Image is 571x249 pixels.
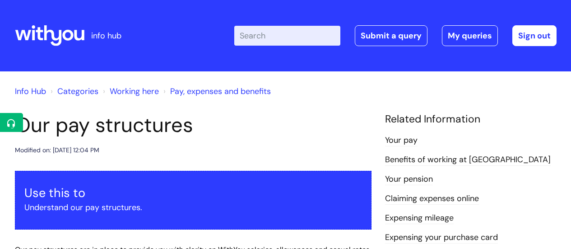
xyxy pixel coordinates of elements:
a: Benefits of working at [GEOGRAPHIC_DATA] [385,154,551,166]
a: Working here [110,86,159,97]
h1: Our pay structures [15,113,371,137]
p: info hub [91,28,121,43]
a: Info Hub [15,86,46,97]
li: Working here [101,84,159,99]
li: Solution home [48,84,98,99]
a: My queries [442,25,498,46]
li: Pay, expenses and benefits [161,84,271,99]
p: Understand our pay structures. [24,200,362,215]
a: Pay, expenses and benefits [170,86,271,97]
a: Expensing mileage [385,212,454,224]
h4: Related Information [385,113,557,126]
div: Modified on: [DATE] 12:04 PM [15,145,99,156]
a: Expensing your purchase card [385,232,498,244]
a: Claiming expenses online [385,193,479,205]
a: Your pay [385,135,418,146]
a: Categories [57,86,98,97]
input: Search [234,26,340,46]
div: | - [234,25,557,46]
a: Sign out [512,25,557,46]
a: Your pension [385,174,433,185]
h3: Use this to [24,186,362,200]
a: Submit a query [355,25,427,46]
